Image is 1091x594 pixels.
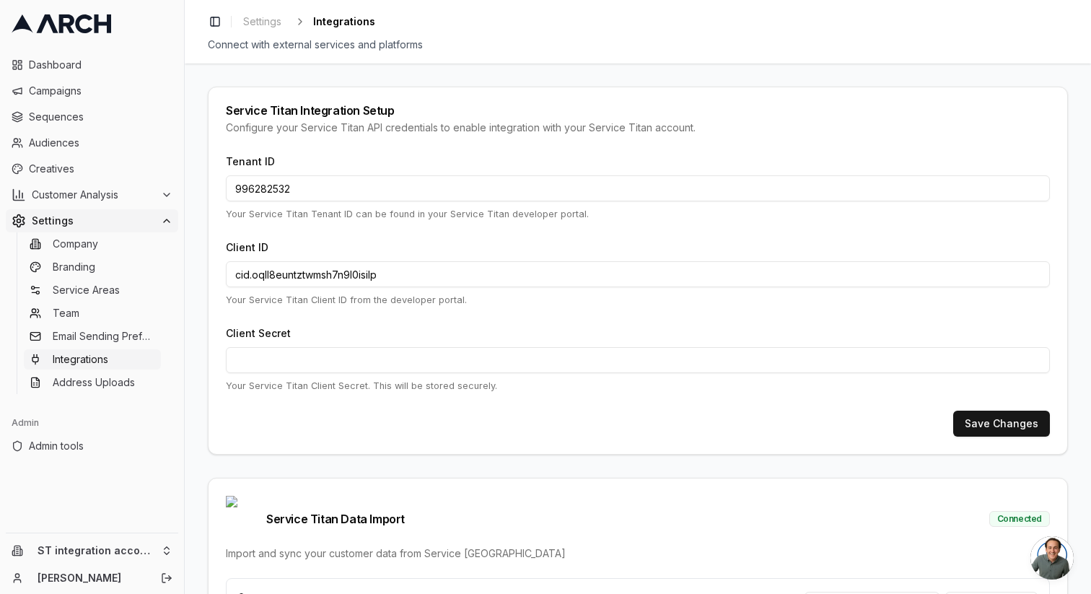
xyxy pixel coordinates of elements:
[226,155,275,167] label: Tenant ID
[226,175,1050,201] input: Enter your Tenant ID
[24,280,161,300] a: Service Areas
[24,372,161,393] a: Address Uploads
[53,237,98,251] span: Company
[29,162,172,176] span: Creatives
[24,349,161,370] a: Integrations
[6,53,178,77] a: Dashboard
[6,105,178,128] a: Sequences
[226,105,1050,116] div: Service Titan Integration Setup
[53,306,79,320] span: Team
[313,14,375,29] span: Integrations
[226,379,1050,393] p: Your Service Titan Client Secret. This will be stored securely.
[6,434,178,458] a: Admin tools
[53,352,108,367] span: Integrations
[6,539,178,562] button: ST integration account
[53,375,135,390] span: Address Uploads
[157,568,177,588] button: Log out
[53,283,120,297] span: Service Areas
[24,234,161,254] a: Company
[29,58,172,72] span: Dashboard
[226,241,268,253] label: Client ID
[6,131,178,154] a: Audiences
[6,209,178,232] button: Settings
[24,257,161,277] a: Branding
[6,411,178,434] div: Admin
[6,183,178,206] button: Customer Analysis
[6,79,178,102] a: Campaigns
[29,439,172,453] span: Admin tools
[237,12,287,32] a: Settings
[989,511,1050,527] div: Connected
[53,260,95,274] span: Branding
[226,293,1050,307] p: Your Service Titan Client ID from the developer portal.
[953,411,1050,437] button: Save Changes
[29,110,172,124] span: Sequences
[24,326,161,346] a: Email Sending Preferences
[29,84,172,98] span: Campaigns
[24,303,161,323] a: Team
[32,214,155,228] span: Settings
[243,14,281,29] span: Settings
[38,544,155,557] span: ST integration account
[208,38,1068,52] div: Connect with external services and platforms
[226,496,260,542] img: Service Titan logo
[237,12,375,32] nav: breadcrumb
[6,157,178,180] a: Creatives
[32,188,155,202] span: Customer Analysis
[226,546,1050,561] div: Import and sync your customer data from Service [GEOGRAPHIC_DATA]
[226,121,1050,135] div: Configure your Service Titan API credentials to enable integration with your Service Titan account.
[53,329,155,344] span: Email Sending Preferences
[29,136,172,150] span: Audiences
[226,207,1050,221] p: Your Service Titan Tenant ID can be found in your Service Titan developer portal.
[1030,536,1074,580] a: Open chat
[38,571,145,585] a: [PERSON_NAME]
[226,496,405,542] span: Service Titan Data Import
[226,327,291,339] label: Client Secret
[226,261,1050,287] input: Enter your Client ID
